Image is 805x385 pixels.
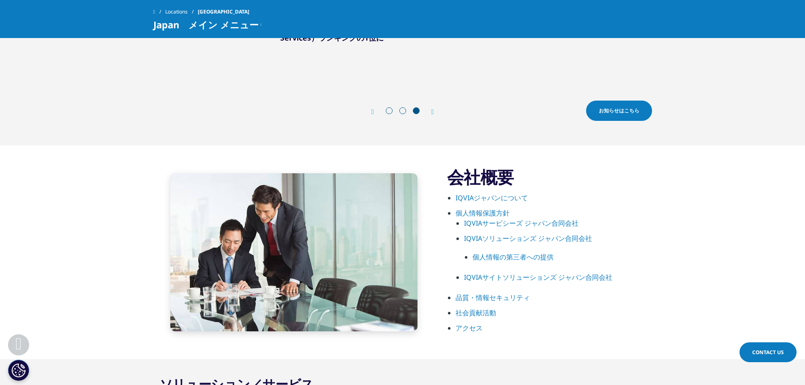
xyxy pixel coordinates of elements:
a: 個人情報の第三者への提供 [472,252,554,262]
span: [GEOGRAPHIC_DATA] [198,4,249,19]
div: Previous slide [371,108,382,116]
a: お知らせはこちら [586,101,652,121]
a: 社会貢献活動 [456,308,496,317]
a: IQVIAサイトソリューションズ ジャパン合同会社 [464,273,612,282]
span: お知らせはこちら [599,107,639,115]
a: Locations [165,4,198,19]
a: アクセス [456,323,483,333]
a: 個人情報保護方針 [456,208,510,218]
a: Contact Us [740,342,797,362]
a: IQVIAソリューションズ ジャパン合同会社 [464,234,592,243]
img: Professional men in meeting signing paperwork [170,173,418,331]
span: Japan メイン メニュー [153,19,259,30]
button: Cookie 設定 [8,360,29,381]
a: IQVIAジャパンについて [456,193,528,202]
div: Next slide [423,108,434,116]
span: Contact Us [752,349,784,356]
a: 品質・情報セキュリティ [456,293,530,302]
h3: 会社概要 [447,167,652,188]
a: IQVIAサービシーズ ジャパン合同会社 [464,218,579,228]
